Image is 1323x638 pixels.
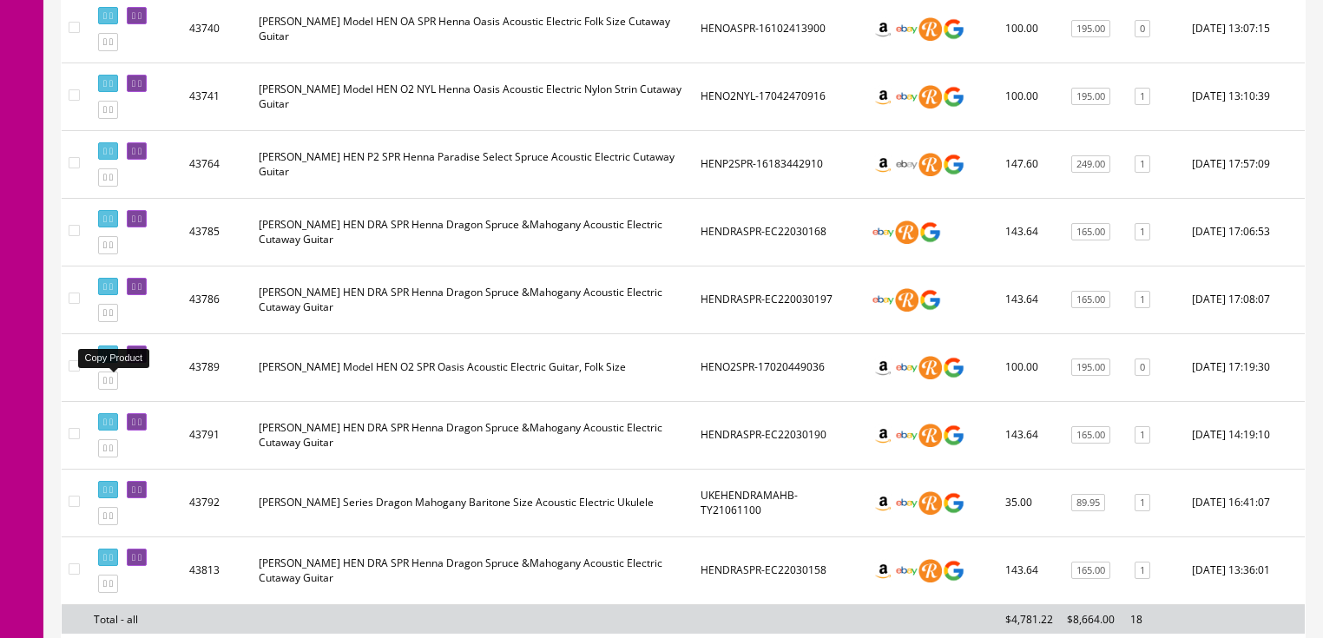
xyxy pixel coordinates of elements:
[895,424,918,447] img: ebay
[942,85,965,109] img: google_shopping
[1060,604,1123,634] td: $8,664.00
[998,198,1060,266] td: 143.64
[182,469,252,536] td: 43792
[895,491,918,515] img: ebay
[872,559,895,582] img: amazon
[1123,604,1185,634] td: 18
[182,401,252,469] td: 43791
[918,85,942,109] img: reverb
[942,424,965,447] img: google_shopping
[1135,88,1150,106] a: 1
[1135,562,1150,580] a: 1
[1071,291,1110,309] a: 165.00
[1135,20,1150,38] a: 0
[1185,333,1305,401] td: 2025-09-03 17:19:30
[872,356,895,379] img: amazon
[1071,426,1110,444] a: 165.00
[694,266,865,333] td: HENDRASPR-EC220030197
[942,559,965,582] img: google_shopping
[942,491,965,515] img: google_shopping
[872,491,895,515] img: amazon
[252,469,694,536] td: Luna Henna Series Dragon Mahogany Baritone Size Acoustic Electric Ukulele
[1071,562,1110,580] a: 165.00
[998,62,1060,130] td: 100.00
[252,266,694,333] td: Luna HEN DRA SPR Henna Dragon Spruce &Mahogany Acoustic Electric Cutaway Guitar
[895,288,918,312] img: reverb
[87,604,182,634] td: Total - all
[694,130,865,198] td: HENP2SPR-16183442910
[1071,358,1110,377] a: 195.00
[1135,291,1150,309] a: 1
[1071,20,1110,38] a: 195.00
[872,220,895,244] img: ebay
[918,153,942,176] img: reverb
[1135,426,1150,444] a: 1
[998,469,1060,536] td: 35.00
[1135,358,1150,377] a: 0
[252,401,694,469] td: Luna HEN DRA SPR Henna Dragon Spruce &Mahogany Acoustic Electric Cutaway Guitar
[998,401,1060,469] td: 143.64
[182,536,252,604] td: 43813
[998,333,1060,401] td: 100.00
[1185,130,1305,198] td: 2025-08-30 17:57:09
[182,333,252,401] td: 43789
[1071,88,1110,106] a: 195.00
[895,356,918,379] img: ebay
[694,62,865,130] td: HENO2NYL-17042470916
[252,198,694,266] td: Luna HEN DRA SPR Henna Dragon Spruce &Mahogany Acoustic Electric Cutaway Guitar
[694,401,865,469] td: HENDRASPR-EC22030190
[1135,494,1150,512] a: 1
[895,85,918,109] img: ebay
[998,604,1060,634] td: $4,781.22
[872,153,895,176] img: amazon
[918,220,942,244] img: google_shopping
[872,288,895,312] img: ebay
[1185,401,1305,469] td: 2025-09-04 14:19:10
[1071,494,1105,512] a: 89.95
[182,130,252,198] td: 43764
[1071,223,1110,241] a: 165.00
[872,424,895,447] img: amazon
[918,559,942,582] img: reverb
[252,333,694,401] td: Luna Model HEN O2 SPR Oasis Acoustic Electric Guitar, Folk Size
[694,333,865,401] td: HENO2SPR-17020449036
[895,17,918,41] img: ebay
[998,266,1060,333] td: 143.64
[942,17,965,41] img: google_shopping
[694,536,865,604] td: HENDRASPR-EC22030158
[918,288,942,312] img: google_shopping
[918,17,942,41] img: reverb
[895,559,918,582] img: ebay
[1185,536,1305,604] td: 2025-09-08 13:36:01
[998,536,1060,604] td: 143.64
[252,62,694,130] td: Luna Model HEN O2 NYL Henna Oasis Acoustic Electric Nylon Strin Cutaway Guitar
[1185,198,1305,266] td: 2025-09-03 17:06:53
[942,153,965,176] img: google_shopping
[918,424,942,447] img: reverb
[694,198,865,266] td: HENDRASPR-EC22030168
[78,349,150,367] div: Copy Product
[918,356,942,379] img: reverb
[182,198,252,266] td: 43785
[998,130,1060,198] td: 147.60
[895,220,918,244] img: reverb
[694,469,865,536] td: UKEHENDRAMAHB-TY21061100
[182,62,252,130] td: 43741
[942,356,965,379] img: google_shopping
[252,130,694,198] td: Luna HEN P2 SPR Henna Paradise Select Spruce Acoustic Electric Cutaway Guitar
[872,85,895,109] img: amazon
[1185,469,1305,536] td: 2025-09-04 16:41:07
[1135,155,1150,174] a: 1
[1185,266,1305,333] td: 2025-09-03 17:08:07
[1071,155,1110,174] a: 249.00
[252,536,694,604] td: Luna HEN DRA SPR Henna Dragon Spruce &Mahogany Acoustic Electric Cutaway Guitar
[895,153,918,176] img: ebay
[918,491,942,515] img: reverb
[1135,223,1150,241] a: 1
[872,17,895,41] img: amazon
[1185,62,1305,130] td: 2025-08-29 13:10:39
[182,266,252,333] td: 43786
